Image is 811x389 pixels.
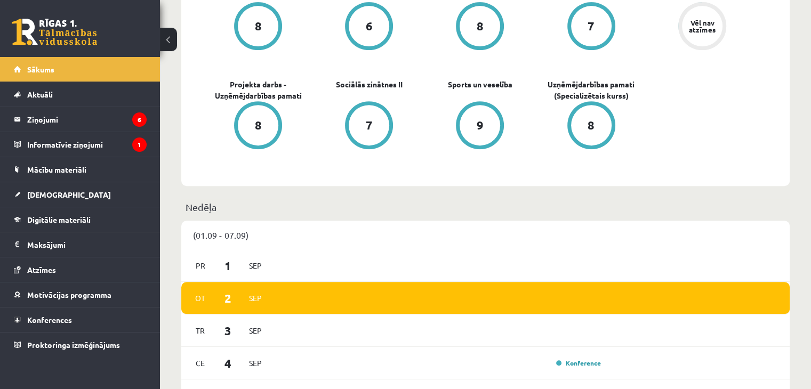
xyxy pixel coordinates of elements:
[14,207,147,232] a: Digitālie materiāli
[477,20,484,32] div: 8
[14,82,147,107] a: Aktuāli
[203,101,314,151] a: 8
[244,355,267,371] span: Sep
[14,232,147,257] a: Maksājumi
[14,182,147,207] a: [DEMOGRAPHIC_DATA]
[647,2,758,52] a: Vēl nav atzīmes
[336,79,403,90] a: Sociālās zinātnes II
[588,20,595,32] div: 7
[27,315,72,325] span: Konferences
[424,101,535,151] a: 9
[536,79,647,101] a: Uzņēmējdarbības pamati (Specializētais kurss)
[212,322,245,339] span: 3
[448,79,512,90] a: Sports un veselība
[212,354,245,372] span: 4
[536,2,647,52] a: 7
[14,333,147,357] a: Proktoringa izmēģinājums
[366,20,373,32] div: 6
[27,190,111,199] span: [DEMOGRAPHIC_DATA]
[314,101,424,151] a: 7
[189,257,212,274] span: Pr
[212,289,245,307] span: 2
[244,257,267,274] span: Sep
[27,90,53,99] span: Aktuāli
[203,2,314,52] a: 8
[203,79,314,101] a: Projekta darbs - Uzņēmējdarbības pamati
[14,132,147,157] a: Informatīvie ziņojumi1
[14,157,147,182] a: Mācību materiāli
[14,282,147,307] a: Motivācijas programma
[189,290,212,306] span: Ot
[27,107,147,132] legend: Ziņojumi
[366,119,373,131] div: 7
[27,132,147,157] legend: Informatīvie ziņojumi
[14,57,147,82] a: Sākums
[255,20,262,32] div: 8
[556,359,601,367] a: Konference
[477,119,484,131] div: 9
[255,119,262,131] div: 8
[132,112,147,127] i: 6
[27,340,120,350] span: Proktoringa izmēģinājums
[132,137,147,152] i: 1
[212,257,245,274] span: 1
[27,64,54,74] span: Sākums
[14,307,147,332] a: Konferences
[588,119,595,131] div: 8
[14,107,147,132] a: Ziņojumi6
[27,265,56,274] span: Atzīmes
[14,257,147,282] a: Atzīmes
[314,2,424,52] a: 6
[186,200,785,214] p: Nedēļa
[536,101,647,151] a: 8
[189,322,212,339] span: Tr
[244,322,267,339] span: Sep
[27,232,147,257] legend: Maksājumi
[687,19,717,33] div: Vēl nav atzīmes
[27,215,91,224] span: Digitālie materiāli
[12,19,97,45] a: Rīgas 1. Tālmācības vidusskola
[27,290,111,299] span: Motivācijas programma
[189,355,212,371] span: Ce
[27,165,86,174] span: Mācību materiāli
[424,2,535,52] a: 8
[181,221,790,249] div: (01.09 - 07.09)
[244,290,267,306] span: Sep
